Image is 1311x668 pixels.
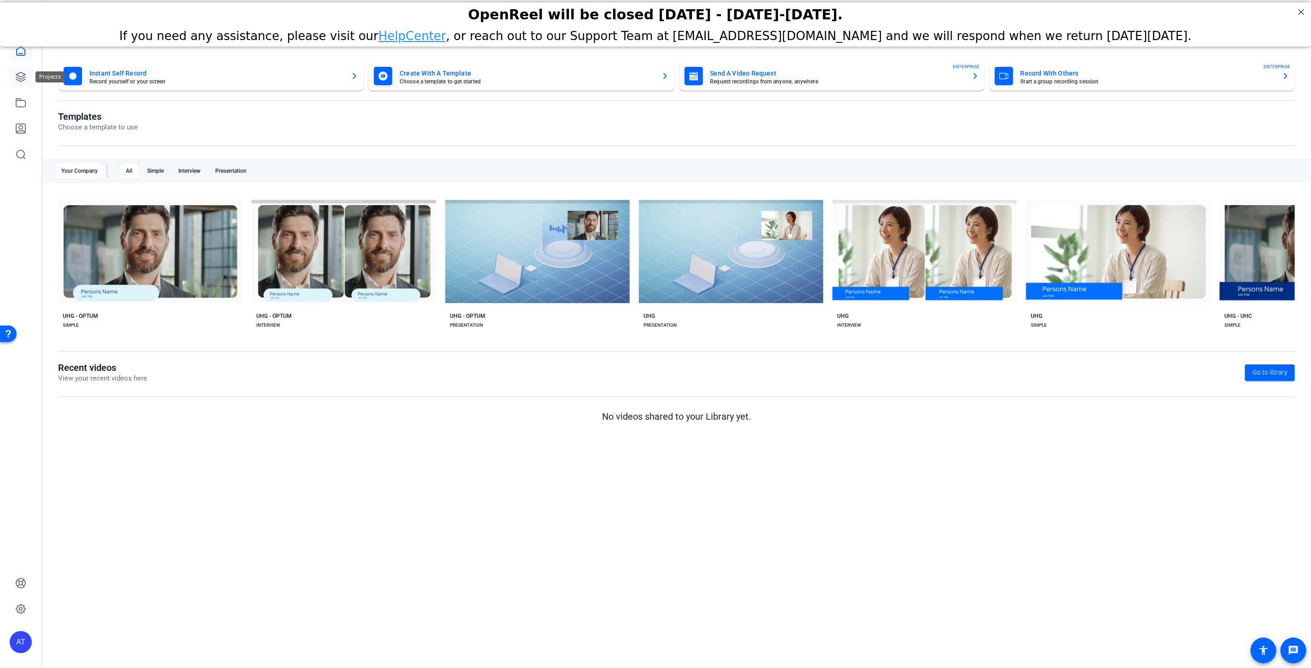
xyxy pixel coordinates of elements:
h1: Recent videos [58,362,147,373]
div: Your Company [56,164,103,178]
div: UHG [837,312,849,320]
div: Simple [142,164,169,178]
div: INTERVIEW [256,322,280,329]
div: UHG - OPTUM [63,312,98,320]
span: If you need any assistance, please visit our , or reach out to our Support Team at [EMAIL_ADDRESS... [119,27,1192,41]
mat-icon: message [1288,645,1299,656]
mat-card-subtitle: Choose a template to get started [400,79,654,84]
div: OpenReel will be closed [DATE] - [DATE]-[DATE]. [12,4,1299,20]
p: Choose a template to use [58,122,138,133]
span: ENTERPRISE [953,63,980,70]
div: UHG [1031,312,1042,320]
div: UHG [644,312,655,320]
div: PRESENTATION [644,322,677,329]
div: INTERVIEW [837,322,861,329]
div: UHG - OPTUM [256,312,292,320]
mat-card-title: Instant Self Record [89,68,343,79]
div: UHG - UHC [1224,312,1252,320]
mat-card-title: Send A Video Request [710,68,964,79]
div: SIMPLE [1031,322,1047,329]
mat-card-title: Create With A Template [400,68,654,79]
span: Go to library [1252,368,1287,377]
a: Go to library [1245,364,1295,381]
div: Interview [173,164,206,178]
p: View your recent videos here [58,373,147,384]
h1: Templates [58,111,138,122]
p: No videos shared to your Library yet. [58,410,1295,423]
div: SIMPLE [63,322,79,329]
span: ENTERPRISE [1264,63,1290,70]
a: HelpCenter [378,27,446,41]
div: AT [10,631,32,653]
mat-card-subtitle: Request recordings from anyone, anywhere [710,79,964,84]
button: Instant Self RecordRecord yourself or your screen [58,61,364,91]
div: All [120,164,138,178]
mat-icon: accessibility [1258,645,1269,656]
div: Projects [35,71,65,82]
mat-card-subtitle: Start a group recording session [1021,79,1275,84]
button: Create With A TemplateChoose a template to get started [368,61,674,91]
button: Record With OthersStart a group recording sessionENTERPRISE [989,61,1295,91]
div: UHG - OPTUM [450,312,485,320]
mat-card-subtitle: Record yourself or your screen [89,79,343,84]
div: SIMPLE [1224,322,1240,329]
div: PRESENTATION [450,322,483,329]
mat-card-title: Record With Others [1021,68,1275,79]
button: Send A Video RequestRequest recordings from anyone, anywhereENTERPRISE [679,61,985,91]
div: Presentation [210,164,252,178]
